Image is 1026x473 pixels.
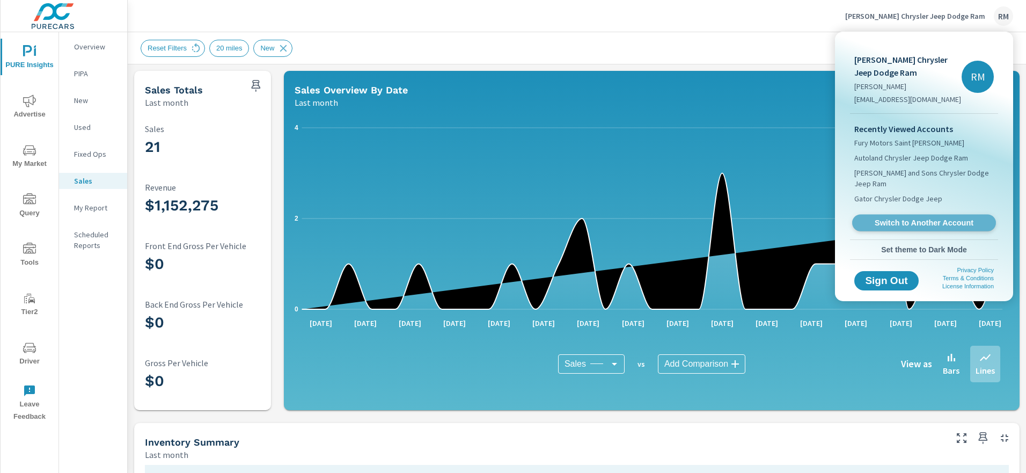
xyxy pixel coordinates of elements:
a: Switch to Another Account [852,215,996,231]
p: [EMAIL_ADDRESS][DOMAIN_NAME] [854,94,962,105]
p: [PERSON_NAME] Chrysler Jeep Dodge Ram [854,53,962,79]
span: Switch to Another Account [858,218,990,228]
span: Fury Motors Saint [PERSON_NAME] [854,137,964,148]
button: Sign Out [854,271,919,290]
p: [PERSON_NAME] [854,81,962,92]
a: License Information [942,283,994,289]
a: Privacy Policy [957,267,994,273]
span: Sign Out [863,276,910,286]
span: [PERSON_NAME] and Sons Chrysler Dodge Jeep Ram [854,168,994,189]
span: Set theme to Dark Mode [854,245,994,254]
span: Gator Chrysler Dodge Jeep [854,193,942,204]
button: Set theme to Dark Mode [850,240,998,259]
div: RM [962,61,994,93]
p: Recently Viewed Accounts [854,122,994,135]
span: Autoland Chrysler Jeep Dodge Ram [854,152,968,163]
a: Terms & Conditions [943,275,994,281]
